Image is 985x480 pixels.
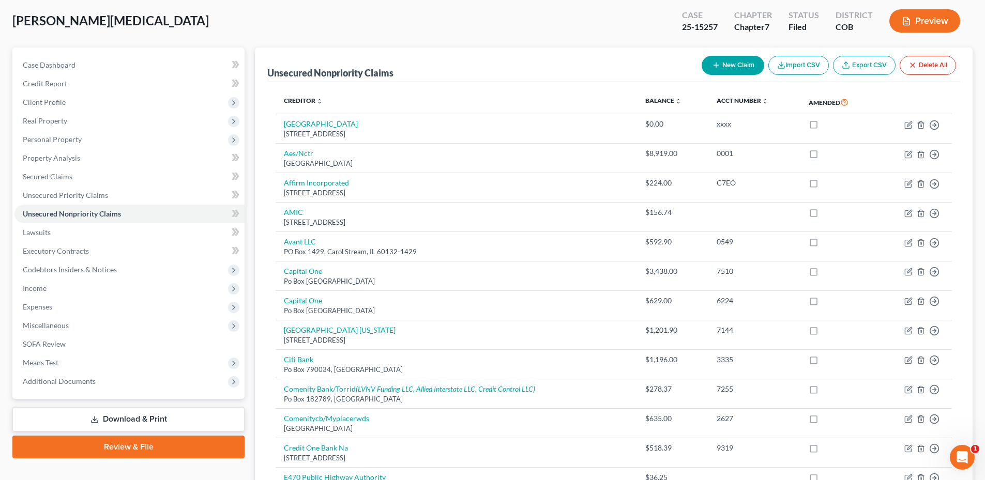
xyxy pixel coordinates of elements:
div: Filed [789,21,819,33]
span: Personal Property [23,135,82,144]
div: Po Box 182789, [GEOGRAPHIC_DATA] [284,394,629,404]
div: $629.00 [645,296,700,306]
a: Download & Print [12,407,245,431]
a: Aes/Nctr [284,149,313,158]
div: 3335 [717,354,792,365]
div: Po Box 790034, [GEOGRAPHIC_DATA] [284,365,629,375]
div: 6224 [717,296,792,306]
div: [STREET_ADDRESS] [284,129,629,139]
div: $278.37 [645,384,700,394]
a: Creditor unfold_more [284,97,323,104]
span: Additional Documents [23,377,96,385]
span: Miscellaneous [23,321,69,330]
div: 2627 [717,413,792,424]
a: Capital One [284,296,322,305]
div: $1,201.90 [645,325,700,335]
div: $0.00 [645,119,700,129]
span: Unsecured Priority Claims [23,191,108,199]
a: Unsecured Nonpriority Claims [14,205,245,223]
a: Affirm Incorporated [284,178,349,187]
a: AMIC [284,208,303,216]
span: 1 [971,445,979,453]
div: PO Box 1429, Carol Stream, IL 60132-1429 [284,247,629,257]
div: Chapter [734,21,772,33]
div: Chapter [734,9,772,21]
a: [GEOGRAPHIC_DATA] [US_STATE] [284,326,396,334]
div: District [836,9,873,21]
span: Secured Claims [23,172,72,181]
a: Credit One Bank Na [284,443,348,452]
a: Credit Report [14,74,245,93]
div: $156.74 [645,207,700,218]
div: $1,196.00 [645,354,700,365]
span: Credit Report [23,79,67,88]
span: Codebtors Insiders & Notices [23,265,117,274]
div: 9319 [717,443,792,453]
button: Import CSV [768,56,829,75]
div: [STREET_ADDRESS] [284,335,629,345]
a: Comenity Bank/Torrid(LVNV Funding LLC, Allied Interstate LLC, Credit Control LLC) [284,384,535,393]
a: Citi Bank [284,355,313,364]
span: 7 [765,22,769,32]
div: 0001 [717,148,792,159]
i: unfold_more [762,98,768,104]
div: 7144 [717,325,792,335]
div: $224.00 [645,178,700,188]
a: Capital One [284,267,322,275]
div: Po Box [GEOGRAPHIC_DATA] [284,276,629,286]
a: Review & File [12,436,245,458]
div: 0549 [717,237,792,247]
a: Unsecured Priority Claims [14,186,245,205]
i: unfold_more [675,98,681,104]
iframe: Intercom live chat [950,445,975,470]
div: $3,438.00 [645,266,700,276]
span: [PERSON_NAME][MEDICAL_DATA] [12,13,209,28]
div: Case [682,9,718,21]
i: unfold_more [316,98,323,104]
span: Client Profile [23,98,66,106]
span: SOFA Review [23,339,66,348]
a: Property Analysis [14,149,245,167]
div: C7EO [717,178,792,188]
button: Delete All [900,56,956,75]
div: $635.00 [645,413,700,424]
div: [STREET_ADDRESS] [284,218,629,227]
div: xxxx [717,119,792,129]
th: Amended [800,90,876,114]
div: [STREET_ADDRESS] [284,453,629,463]
a: Acct Number unfold_more [717,97,768,104]
div: $592.90 [645,237,700,247]
a: Export CSV [833,56,896,75]
a: Case Dashboard [14,56,245,74]
div: [GEOGRAPHIC_DATA] [284,159,629,168]
span: Means Test [23,358,58,367]
span: Lawsuits [23,228,51,237]
div: $8,919.00 [645,148,700,159]
a: Balance unfold_more [645,97,681,104]
div: Status [789,9,819,21]
button: Preview [889,9,960,33]
div: [STREET_ADDRESS] [284,188,629,198]
span: Income [23,284,47,292]
i: (LVNV Funding LLC, Allied Interstate LLC, Credit Control LLC) [356,384,535,393]
span: Property Analysis [23,153,80,162]
span: Case Dashboard [23,60,75,69]
a: Comenitycb/Myplacerwds [284,414,369,423]
div: COB [836,21,873,33]
span: Executory Contracts [23,246,89,255]
a: SOFA Review [14,335,245,353]
div: 7510 [717,266,792,276]
a: [GEOGRAPHIC_DATA] [284,119,358,128]
div: [GEOGRAPHIC_DATA] [284,424,629,433]
div: Po Box [GEOGRAPHIC_DATA] [284,306,629,316]
div: $518.39 [645,443,700,453]
div: 7255 [717,384,792,394]
span: Real Property [23,116,67,125]
div: Unsecured Nonpriority Claims [267,67,393,79]
span: Expenses [23,302,52,311]
div: 25-15257 [682,21,718,33]
a: Executory Contracts [14,242,245,260]
button: New Claim [702,56,764,75]
a: Secured Claims [14,167,245,186]
a: Avant LLC [284,237,316,246]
